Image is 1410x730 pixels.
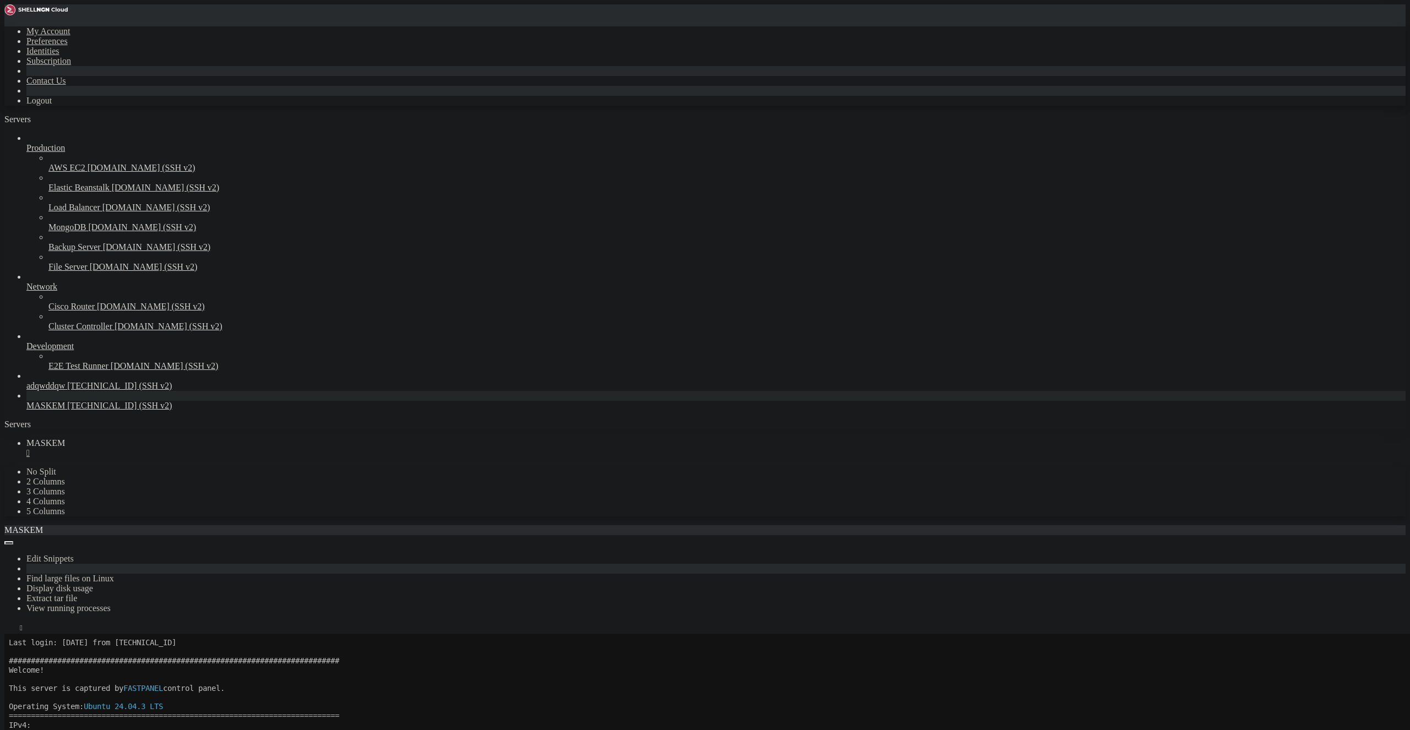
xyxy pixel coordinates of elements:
span: AWS EC2 [48,163,85,172]
span: [DOMAIN_NAME] (SSH v2) [97,302,205,311]
span: NGINX: [4,151,31,160]
span: [DOMAIN_NAME] (SSH v2) [115,322,223,331]
span: Elastic Beanstalk [48,183,110,192]
button:  [15,622,27,634]
a: View running processes [26,603,111,613]
li: adqwddqw [TECHNICAL_ID] (SSH v2) [26,371,1406,391]
a: Servers [4,115,75,124]
div: (14, 25) [69,233,74,243]
a: 2 Columns [26,477,65,486]
span: [DOMAIN_NAME] (SSH v2) [102,203,210,212]
li: File Server [DOMAIN_NAME] (SSH v2) [48,252,1406,272]
li: MASKEM [TECHNICAL_ID] (SSH v2) [26,391,1406,411]
a: Production [26,143,1406,153]
a: Edit Snippets [26,554,74,563]
a: E2E Test Runner [DOMAIN_NAME] (SSH v2) [48,361,1406,371]
a: Backup Server [DOMAIN_NAME] (SSH v2) [48,242,1406,252]
img: Shellngn [4,4,68,15]
x-row: IPv4: [4,87,1266,96]
span: [TECHNICAL_ID] [4,105,66,114]
li: AWS EC2 [DOMAIN_NAME] (SSH v2) [48,153,1406,173]
span: APACHE2: [4,160,40,169]
a: 3 Columns [26,487,65,496]
x-row: /etc/apache2/fastpanel2-available [4,160,1266,170]
x-row: =========================================================================== [4,123,1266,133]
x-row: =========================================================================== [4,197,1266,206]
span: File Server [48,262,88,271]
li: E2E Test Runner [DOMAIN_NAME] (SSH v2) [48,351,1406,371]
a: Elastic Beanstalk [DOMAIN_NAME] (SSH v2) [48,183,1406,193]
a: Contact Us [26,76,66,85]
span: adqwddqw [26,381,65,390]
span: [DOMAIN_NAME] (SSH v2) [111,361,219,371]
x-row: Welcome! [4,32,1266,41]
a: Subscription [26,56,71,66]
span: [DOMAIN_NAME] (SSH v2) [88,163,196,172]
x-row: root@web17:~# [4,233,1266,243]
a: adqwddqw [TECHNICAL_ID] (SSH v2) [26,381,1406,391]
a: Development [26,341,1406,351]
x-row: ########################################################################### [4,23,1266,32]
a:  [26,448,1406,458]
a: No Split [26,467,56,476]
span: [TECHNICAL_ID] (SSH v2) [67,401,172,410]
a: 4 Columns [26,497,65,506]
span: [TECHNICAL_ID] (SSH v2) [67,381,172,390]
li: Cluster Controller [DOMAIN_NAME] (SSH v2) [48,312,1406,331]
a: MASKEM [26,438,1406,458]
span: Development [26,341,74,351]
a: File Server [DOMAIN_NAME] (SSH v2) [48,262,1406,272]
span: Servers [4,115,31,124]
a: Preferences [26,36,68,46]
li: Network [26,272,1406,331]
span: Please do not edit configuration files manually. [4,178,216,187]
a: My Account [26,26,70,36]
a: Network [26,282,1406,292]
a: MongoDB [DOMAIN_NAME] (SSH v2) [48,222,1406,232]
a: Find large files on Linux [26,574,114,583]
div:  [20,624,23,632]
x-row: /etc/nginx/fastpanel2-available [4,151,1266,160]
span: Cisco Router [48,302,95,311]
a: Cluster Controller [DOMAIN_NAME] (SSH v2) [48,322,1406,331]
span: [DOMAIN_NAME] (SSH v2) [103,242,211,252]
a: Load Balancer [DOMAIN_NAME] (SSH v2) [48,203,1406,213]
span: [DOMAIN_NAME] (SSH v2) [88,222,196,232]
a: AWS EC2 [DOMAIN_NAME] (SSH v2) [48,163,1406,173]
x-row: This server is captured by control panel. [4,50,1266,59]
a: MASKEM [TECHNICAL_ID] (SSH v2) [26,401,1406,411]
li: Production [26,133,1406,272]
li: Cisco Router [DOMAIN_NAME] (SSH v2) [48,292,1406,312]
li: Backup Server [DOMAIN_NAME] (SSH v2) [48,232,1406,252]
span: Production [26,143,65,152]
li: Development [26,331,1406,371]
span: MASKEM [26,438,65,448]
span: E2E Test Runner [48,361,109,371]
x-row: Last login: [DATE] from [TECHNICAL_ID] [4,4,1266,14]
span: Cluster Controller [48,322,112,331]
span: MASKEM [4,525,43,535]
span: [DOMAIN_NAME] (SSH v2) [112,183,220,192]
div: Servers [4,420,1406,429]
a: Logout [26,96,52,105]
span: MASKEM [26,401,65,410]
a: Extract tar file [26,593,77,603]
span: You may do that in your control panel. [4,188,172,197]
x-row: 21:06:27 up 1 min, 1 user, load average: 0.44, 0.20, 0.07 [4,215,1266,224]
span: Ubuntu 24.04.3 LTS [79,68,159,77]
a: Display disk usage [26,584,93,593]
a: Cisco Router [DOMAIN_NAME] (SSH v2) [48,302,1406,312]
x-row: Operating System: [4,68,1266,78]
x-row: By default configuration files can be found in the following directories: [4,133,1266,142]
a: Identities [26,46,59,56]
span: FASTPANEL [119,50,159,59]
li: MongoDB [DOMAIN_NAME] (SSH v2) [48,213,1406,232]
span: Load Balancer [48,203,100,212]
span: [DOMAIN_NAME] (SSH v2) [90,262,198,271]
x-row: ########################################################################### [4,224,1266,233]
span: Network [26,282,57,291]
li: Load Balancer [DOMAIN_NAME] (SSH v2) [48,193,1406,213]
li: Elastic Beanstalk [DOMAIN_NAME] (SSH v2) [48,173,1406,193]
x-row: =========================================================================== [4,78,1266,87]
